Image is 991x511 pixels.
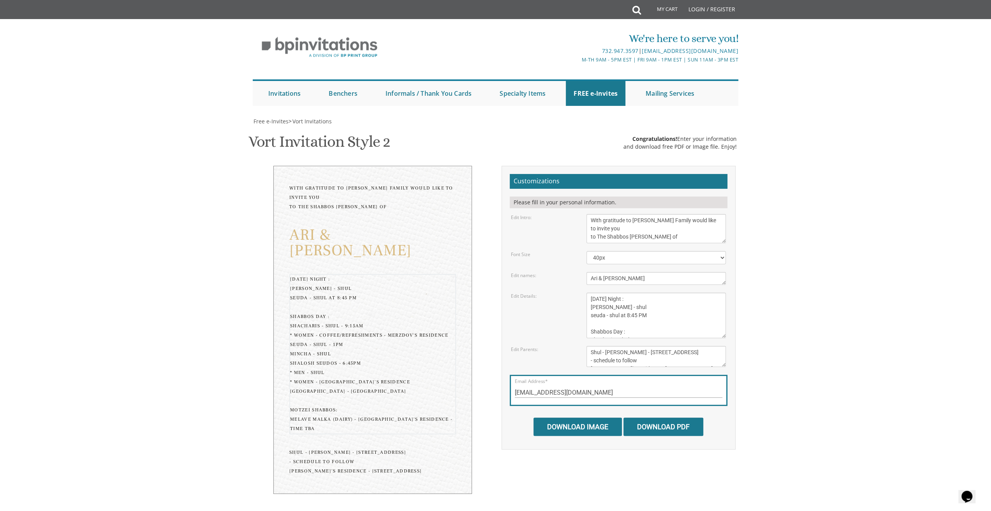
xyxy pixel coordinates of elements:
a: My Cart [640,1,683,20]
div: Shul - [PERSON_NAME] - [STREET_ADDRESS] - schedule to follow [PERSON_NAME]'s Residence - [STREET_... [289,448,456,476]
span: > [289,118,332,125]
iframe: chat widget [958,480,983,503]
div: Ari & [PERSON_NAME] [289,227,456,258]
a: Informals / Thank You Cards [378,81,479,106]
div: We're here to serve you! [415,31,738,46]
a: Invitations [261,81,308,106]
div: With gratitude to [PERSON_NAME] Family would like to invite you to The Shabbos [PERSON_NAME] of [289,184,456,212]
label: Edit Parents: [511,346,538,353]
a: Free e-Invites [253,118,289,125]
div: and download free PDF or Image file. Enjoy! [623,143,737,151]
input: Download Image [533,418,622,436]
textarea: [DATE] Seven-thirty PM [PERSON_NAME][GEOGRAPHIC_DATA][PERSON_NAME] [STREET_ADDRESS][US_STATE] [586,293,726,338]
input: Download PDF [623,418,703,436]
label: Font Size [511,251,530,258]
span: Free e-Invites [253,118,289,125]
label: Edit names: [511,272,536,279]
textarea: [PERSON_NAME] and [PERSON_NAME] [PERSON_NAME] and [PERSON_NAME] [586,346,726,367]
a: Benchers [321,81,365,106]
div: Please fill in your personal information. [510,197,727,208]
span: Congratulations! [632,135,677,142]
div: | [415,46,738,56]
a: Mailing Services [638,81,702,106]
h2: Customizations [510,174,727,189]
a: [EMAIL_ADDRESS][DOMAIN_NAME] [642,47,738,54]
label: Edit Details: [511,293,537,299]
span: Vort Invitations [292,118,332,125]
img: BP Invitation Loft [253,31,386,63]
a: Vort Invitations [292,118,332,125]
div: M-Th 9am - 5pm EST | Fri 9am - 1pm EST | Sun 11am - 3pm EST [415,56,738,64]
textarea: [PERSON_NAME] & [PERSON_NAME] [586,272,726,285]
textarea: With gratitude to Hashem We would like to invite you to The vort of our children [586,214,726,243]
div: [DATE] Night : [PERSON_NAME] - shul seuda - shul at 8:45 PM Shabbos Day : Shacharis - Shul - 9:15... [289,274,456,434]
label: Email Address* [515,378,547,385]
div: Enter your information [623,135,737,143]
a: FREE e-Invites [566,81,625,106]
h1: Vort Invitation Style 2 [248,133,390,156]
a: 732.947.3597 [602,47,638,54]
label: Edit Intro: [511,214,532,221]
a: Specialty Items [492,81,553,106]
